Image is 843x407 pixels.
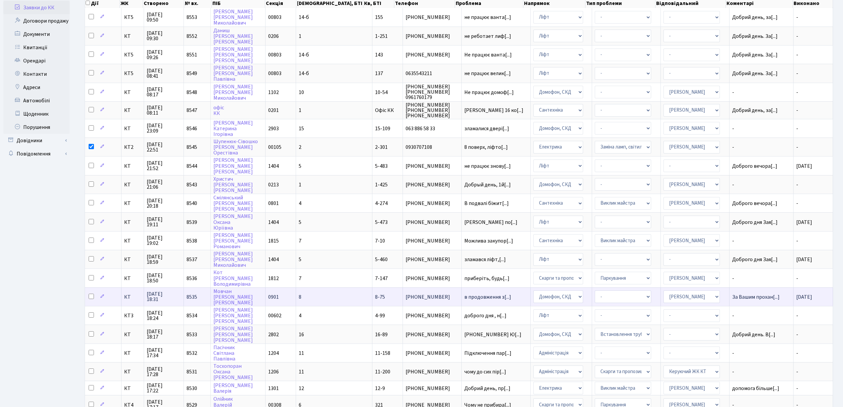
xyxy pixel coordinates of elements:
span: 11 [299,368,304,375]
a: Шупенюк-Сівошко[PERSON_NAME]Орестівна [213,138,258,156]
span: - [732,313,791,318]
span: [DATE] 19:11 [147,217,181,227]
span: Добрий день. За[...] [732,33,778,40]
a: Повідомлення [3,147,70,160]
a: Квитанції [3,41,70,54]
span: [DATE] 19:02 [147,235,181,246]
span: 1-425 [375,181,388,188]
span: КТ [124,276,141,281]
span: [DATE] 08:11 [147,105,181,116]
a: Щоденник [3,107,70,121]
a: Христич[PERSON_NAME][PERSON_NAME] [213,175,253,194]
span: [DATE] [796,293,812,301]
a: Контакти [3,67,70,81]
a: Мовчан[PERSON_NAME][PERSON_NAME] [213,288,253,306]
span: 15-109 [375,125,390,132]
span: 8551 [187,51,197,58]
span: Доброго дня Зая[...] [732,256,778,263]
a: Адреси [3,81,70,94]
span: [PHONE_NUMBER] [406,386,458,391]
span: 1 [299,107,301,114]
span: КТ [124,182,141,187]
span: не працює знову[...] [464,162,511,170]
span: 1-251 [375,33,388,40]
span: 11 [299,350,304,357]
span: 0213 [268,181,279,188]
span: 00803 [268,14,281,21]
span: [DATE] 20:18 [147,198,181,209]
span: КТ [124,386,141,391]
a: [PERSON_NAME][PERSON_NAME][PERSON_NAME] [213,306,253,325]
span: 1 [299,33,301,40]
span: - [796,70,798,77]
span: 8534 [187,312,197,319]
span: 5 [299,162,301,170]
span: Офіс КК [375,107,394,114]
span: 7-10 [375,237,385,245]
span: 4-274 [375,200,388,207]
a: [PERSON_NAME][PERSON_NAME][PERSON_NAME] [213,157,253,175]
a: Довідники [3,134,70,147]
span: 5-473 [375,219,388,226]
span: [DATE] 09:50 [147,12,181,23]
span: - [796,385,798,392]
span: не реботает лиф[...] [464,33,511,40]
span: [DATE] 23:09 [147,123,181,134]
a: ПасічникСвітланаПавлівна [213,344,235,362]
span: 8552 [187,33,197,40]
a: [PERSON_NAME][PERSON_NAME][PERSON_NAME] [213,325,253,344]
span: 8 [299,293,301,301]
span: КТ5 [124,15,141,20]
span: 8549 [187,70,197,77]
span: 5 [299,256,301,263]
span: [DATE] 17:34 [147,348,181,358]
span: 1206 [268,368,279,375]
a: Порушення [3,121,70,134]
span: [DATE] 08:41 [147,68,181,79]
span: - [732,90,791,95]
span: 5-483 [375,162,388,170]
span: 1204 [268,350,279,357]
span: 00803 [268,51,281,58]
span: КТ [124,126,141,131]
span: 8547 [187,107,197,114]
span: - [796,237,798,245]
span: Не працює домоф[...] [464,89,514,96]
span: 00105 [268,144,281,151]
span: 2903 [268,125,279,132]
span: - [796,350,798,357]
span: 8540 [187,200,197,207]
span: 1404 [268,219,279,226]
span: 155 [375,14,383,21]
span: [DATE] 18:17 [147,329,181,340]
span: 2 [299,144,301,151]
span: В подвалі біжит[...] [464,200,509,207]
span: 00803 [268,70,281,77]
span: приберіть, будь[...] [464,275,509,282]
span: 8553 [187,14,197,21]
span: 0930707108 [406,145,458,150]
span: 0901 [268,293,279,301]
span: - [732,276,791,281]
span: чому до сих пір[...] [464,368,506,375]
a: [PERSON_NAME][PERSON_NAME]Павлівна [213,64,253,83]
span: 1404 [268,162,279,170]
span: - [732,238,791,244]
a: Кот[PERSON_NAME]Володимирівна [213,269,253,288]
span: 1301 [268,385,279,392]
span: КТ [124,238,141,244]
span: 1404 [268,256,279,263]
span: не працює велик[...] [464,70,511,77]
a: [PERSON_NAME][PERSON_NAME]Романович [213,232,253,250]
a: [PERSON_NAME]КатеринаІгорівна [213,119,253,138]
span: КТ3 [124,313,141,318]
span: 8539 [187,219,197,226]
span: 7 [299,275,301,282]
a: офісКК [213,104,224,117]
span: 00602 [268,312,281,319]
span: [DATE] 18:31 [147,291,181,302]
span: 1815 [268,237,279,245]
a: Автомобілі [3,94,70,107]
span: - [732,126,791,131]
span: Добрий день. В[...] [732,331,775,338]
